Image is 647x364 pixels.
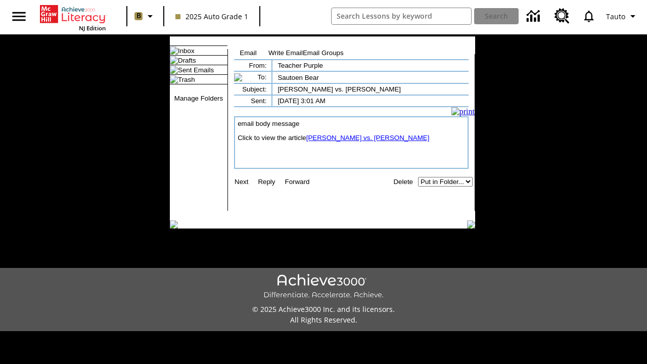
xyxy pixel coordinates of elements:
a: Manage Folders [174,95,223,102]
img: table_footer_left.gif [170,220,178,229]
img: folder_icon.gif [170,56,178,64]
img: folder_icon.gif [170,47,178,55]
a: Next [235,178,248,186]
img: folder_icon_pick.gif [170,66,178,74]
td: From: [242,62,266,69]
span: NJ Edition [79,24,106,32]
img: print [451,107,475,116]
a: Trash [178,76,195,83]
td: To: [242,73,266,81]
a: Data Center [521,3,548,30]
button: Boost Class color is light brown. Change class color [130,7,160,25]
button: Open side menu [4,2,34,31]
a: Notifications [576,3,602,29]
a: [PERSON_NAME] vs. [PERSON_NAME] [306,134,430,142]
span: 2025 Auto Grade 1 [175,11,248,22]
font: Click to view the article [238,134,429,142]
a: Drafts [178,57,196,64]
div: Home [40,3,106,32]
img: table_footer_right.gif [467,220,475,229]
a: Email Groups [303,49,344,57]
td: [DATE] 3:01 AM [278,97,468,105]
input: search field [332,8,471,24]
a: Write Email [268,49,303,57]
td: email body message [236,118,467,150]
img: folder_icon.gif [170,75,178,83]
a: Sent Emails [178,66,214,74]
a: Forward [285,178,309,186]
a: Inbox [178,47,195,55]
td: [PERSON_NAME] vs. [PERSON_NAME] [278,85,468,93]
span: B [136,10,141,22]
td: Subject: [242,85,266,93]
a: Delete [393,178,413,186]
a: Email [240,49,256,57]
a: Reply [258,178,275,186]
td: Sautoen Bear [278,73,468,81]
span: Tauto [606,11,625,22]
td: Sent: [242,97,266,105]
a: Resource Center, Will open in new tab [548,3,576,30]
img: to_icon.gif [234,73,242,81]
td: Teacher Purple [278,62,468,69]
img: Achieve3000 Differentiate Accelerate Achieve [263,274,384,300]
button: Profile/Settings [602,7,643,25]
